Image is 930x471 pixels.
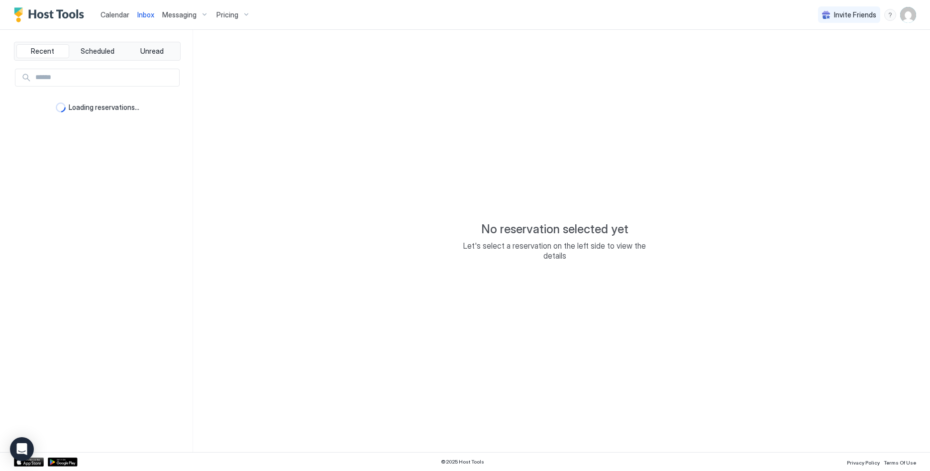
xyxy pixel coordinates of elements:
[847,460,880,466] span: Privacy Policy
[884,460,916,466] span: Terms Of Use
[441,459,484,465] span: © 2025 Host Tools
[31,69,179,86] input: Input Field
[14,42,181,61] div: tab-group
[481,222,628,237] span: No reservation selected yet
[137,10,154,19] span: Inbox
[48,458,78,467] a: Google Play Store
[14,458,44,467] a: App Store
[455,241,654,261] span: Let's select a reservation on the left side to view the details
[71,44,124,58] button: Scheduled
[125,44,178,58] button: Unread
[31,47,54,56] span: Recent
[834,10,876,19] span: Invite Friends
[69,103,139,112] span: Loading reservations...
[884,9,896,21] div: menu
[140,47,164,56] span: Unread
[101,10,129,19] span: Calendar
[101,9,129,20] a: Calendar
[56,102,66,112] div: loading
[137,9,154,20] a: Inbox
[884,457,916,467] a: Terms Of Use
[847,457,880,467] a: Privacy Policy
[216,10,238,19] span: Pricing
[10,437,34,461] div: Open Intercom Messenger
[162,10,197,19] span: Messaging
[14,7,89,22] a: Host Tools Logo
[81,47,114,56] span: Scheduled
[900,7,916,23] div: User profile
[16,44,69,58] button: Recent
